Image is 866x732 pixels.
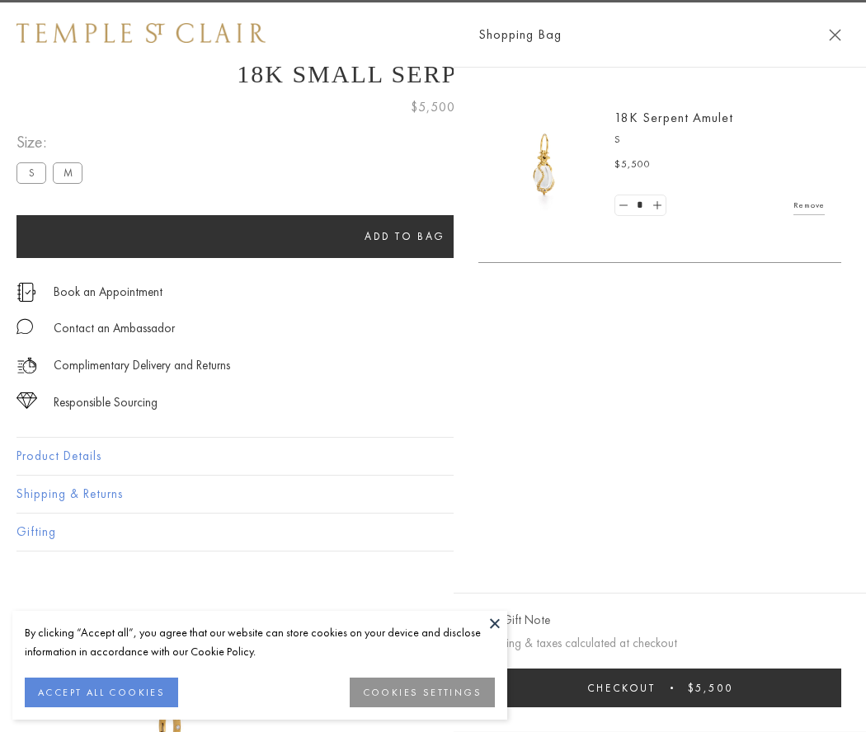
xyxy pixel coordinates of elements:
img: Temple St. Clair [16,23,266,43]
a: 18K Serpent Amulet [614,109,733,126]
button: Shipping & Returns [16,476,850,513]
span: Size: [16,129,89,156]
p: Shipping & taxes calculated at checkout [478,633,841,654]
img: MessageIcon-01_2.svg [16,318,33,335]
button: Add Gift Note [478,610,550,631]
button: Checkout $5,500 [478,669,841,707]
span: Checkout [587,681,656,695]
button: Add to bag [16,215,793,258]
a: Remove [793,196,825,214]
span: Shopping Bag [478,24,562,45]
img: icon_appointment.svg [16,283,36,302]
label: M [53,162,82,183]
span: $5,500 [614,157,651,173]
span: Add to bag [365,229,445,243]
p: S [614,132,825,148]
h3: You May Also Like [41,610,825,636]
span: $5,500 [688,681,733,695]
a: Set quantity to 2 [648,195,665,216]
a: Set quantity to 0 [615,195,632,216]
div: By clicking “Accept all”, you agree that our website can store cookies on your device and disclos... [25,623,495,661]
h1: 18K Small Serpent Amulet [16,60,850,88]
button: Product Details [16,438,850,475]
a: Book an Appointment [54,283,162,301]
img: icon_delivery.svg [16,355,37,376]
button: Close Shopping Bag [829,29,841,41]
button: Gifting [16,514,850,551]
button: COOKIES SETTINGS [350,678,495,707]
div: Responsible Sourcing [54,392,158,413]
img: P51836-E11SERPPV [495,115,594,214]
p: Complimentary Delivery and Returns [54,355,230,376]
div: Contact an Ambassador [54,318,175,339]
label: S [16,162,46,183]
span: $5,500 [411,96,455,118]
button: ACCEPT ALL COOKIES [25,678,178,707]
img: icon_sourcing.svg [16,392,37,409]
